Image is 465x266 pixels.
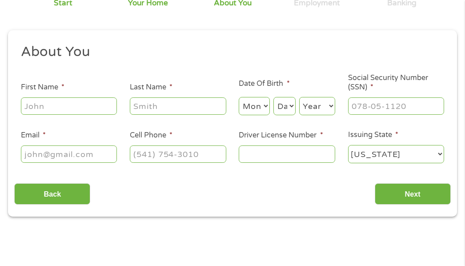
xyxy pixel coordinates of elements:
[21,83,64,92] label: First Name
[21,145,117,162] input: john@gmail.com
[348,130,398,140] label: Issuing State
[130,145,226,162] input: (541) 754-3010
[14,183,90,205] input: Back
[21,97,117,114] input: John
[239,79,289,89] label: Date Of Birth
[375,183,451,205] input: Next
[130,131,172,140] label: Cell Phone
[239,131,323,140] label: Driver License Number
[348,97,445,114] input: 078-05-1120
[21,131,46,140] label: Email
[130,97,226,114] input: Smith
[130,83,172,92] label: Last Name
[348,73,445,92] label: Social Security Number (SSN)
[21,43,438,61] h2: About You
